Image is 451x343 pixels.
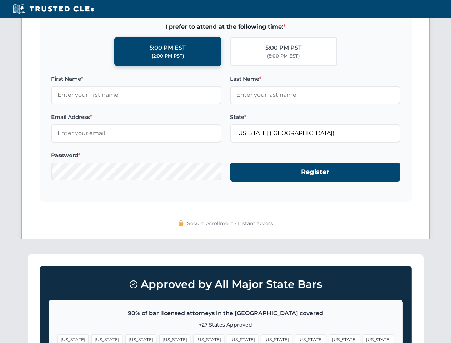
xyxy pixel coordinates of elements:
[152,53,184,60] div: (2:00 PM PST)
[51,151,221,160] label: Password
[230,113,400,121] label: State
[57,321,394,329] p: +27 States Approved
[51,124,221,142] input: Enter your email
[51,113,221,121] label: Email Address
[230,75,400,83] label: Last Name
[150,43,186,53] div: 5:00 PM EST
[267,53,300,60] div: (8:00 PM EST)
[51,22,400,31] span: I prefer to attend at the following time:
[187,219,273,227] span: Secure enrollment • Instant access
[230,86,400,104] input: Enter your last name
[230,124,400,142] input: Florida (FL)
[265,43,302,53] div: 5:00 PM PST
[57,309,394,318] p: 90% of bar licensed attorneys in the [GEOGRAPHIC_DATA] covered
[178,220,184,226] img: 🔒
[51,75,221,83] label: First Name
[230,163,400,182] button: Register
[11,4,96,14] img: Trusted CLEs
[49,275,403,294] h3: Approved by All Major State Bars
[51,86,221,104] input: Enter your first name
